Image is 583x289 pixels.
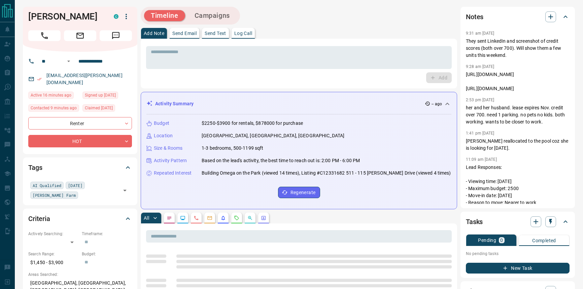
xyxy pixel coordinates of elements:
[202,120,303,127] p: $2250-$3900 for rentals, $878000 for purchase
[146,98,451,110] div: Activity Summary-- ago
[33,182,61,189] span: AI Qualified
[31,92,71,99] span: Active 16 minutes ago
[28,135,132,147] div: HOT
[85,92,116,99] span: Signed up [DATE]
[478,238,496,243] p: Pending
[466,98,494,102] p: 2:53 pm [DATE]
[65,57,73,65] button: Open
[202,132,344,139] p: [GEOGRAPHIC_DATA], [GEOGRAPHIC_DATA], [GEOGRAPHIC_DATA]
[68,182,82,189] span: [DATE]
[28,251,78,257] p: Search Range:
[31,105,77,111] span: Contacted 9 minutes ago
[466,104,570,125] p: her and her husband. lease expires Nov. credit over 700. need 1 parking. no pets no kids. both wo...
[120,186,130,195] button: Open
[466,131,494,136] p: 1:41 pm [DATE]
[278,187,320,198] button: Regenerate
[154,170,192,177] p: Repeated Interest
[234,31,252,36] p: Log Call
[154,157,187,164] p: Activity Pattern
[466,214,570,230] div: Tasks
[202,145,264,152] p: 1-3 bedrooms, 500-1199 sqft
[466,164,570,213] p: Lead Responses: - Viewing time: [DATE] - Maximum budget: 2500 - Move-in date: [DATE] - Reason to ...
[28,213,50,224] h2: Criteria
[188,10,237,21] button: Campaigns
[28,30,61,41] span: Call
[180,215,185,221] svg: Lead Browsing Activity
[202,157,360,164] p: Based on the lead's activity, the best time to reach out is: 2:00 PM - 6:00 PM
[205,31,226,36] p: Send Text
[234,215,239,221] svg: Requests
[28,272,132,278] p: Areas Searched:
[167,215,172,221] svg: Notes
[194,215,199,221] svg: Calls
[28,159,132,176] div: Tags
[466,71,570,92] p: [URL][DOMAIN_NAME] [URL][DOMAIN_NAME]
[28,211,132,227] div: Criteria
[144,10,185,21] button: Timeline
[37,77,42,81] svg: Email Verified
[28,231,78,237] p: Actively Searching:
[466,249,570,259] p: No pending tasks
[466,38,570,59] p: They sent LinkedIn and screenshot of credit scores (both over 700). Will show them a few units th...
[144,216,149,220] p: All
[85,105,113,111] span: Claimed [DATE]
[28,162,42,173] h2: Tags
[33,192,76,198] span: [PERSON_NAME] Farm
[466,216,483,227] h2: Tasks
[500,238,503,243] p: 0
[100,30,132,41] span: Message
[154,145,183,152] p: Size & Rooms
[172,31,197,36] p: Send Email
[114,14,118,19] div: condos.ca
[28,117,132,130] div: Renter
[247,215,253,221] svg: Opportunities
[82,231,132,237] p: Timeframe:
[466,9,570,25] div: Notes
[82,104,132,114] div: Mon Aug 18 2025
[46,73,123,85] a: [EMAIL_ADDRESS][PERSON_NAME][DOMAIN_NAME]
[202,170,451,177] p: Building Omega on the Park (viewed 14 times), Listing #C12331682 511 - 115 [PERSON_NAME] Drive (v...
[154,120,169,127] p: Budget
[64,30,96,41] span: Email
[466,11,483,22] h2: Notes
[466,157,497,162] p: 11:09 am [DATE]
[432,101,442,107] p: -- ago
[28,104,79,114] div: Tue Oct 14 2025
[466,31,494,36] p: 9:31 am [DATE]
[82,92,132,101] div: Sun Aug 17 2025
[155,100,194,107] p: Activity Summary
[154,132,173,139] p: Location
[466,263,570,274] button: New Task
[261,215,266,221] svg: Agent Actions
[144,31,164,36] p: Add Note
[220,215,226,221] svg: Listing Alerts
[466,138,570,152] p: [PERSON_NAME] reallocated to the pool coz she is looking for [DATE].
[207,215,212,221] svg: Emails
[532,238,556,243] p: Completed
[28,257,78,268] p: $1,450 - $3,900
[28,92,79,101] div: Tue Oct 14 2025
[82,251,132,257] p: Budget:
[28,11,104,22] h1: [PERSON_NAME]
[466,64,494,69] p: 9:28 am [DATE]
